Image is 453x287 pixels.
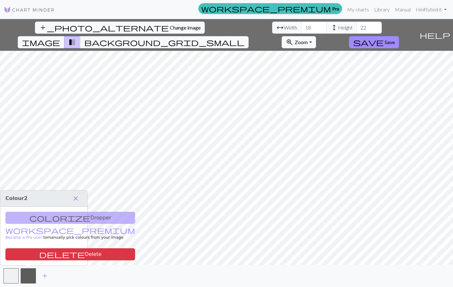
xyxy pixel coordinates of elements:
span: zoom_in [286,38,293,47]
span: add_photo_alternate [39,23,169,32]
span: Zoom [295,39,308,45]
span: background_grid_small [84,38,244,47]
span: image [22,38,60,47]
span: Change image [170,24,201,30]
a: Library [372,3,392,16]
span: delete [39,250,85,259]
span: Save [385,39,395,45]
small: to manually pick colours from your image [5,229,135,240]
button: Change image [35,22,205,34]
a: Pro [198,3,342,14]
span: Width [284,24,297,31]
span: Height [338,24,353,31]
span: close [72,194,79,203]
button: Save [349,36,399,48]
span: add [41,271,49,280]
span: workspace_premium [201,4,331,13]
span: arrow_range [276,23,284,32]
span: workspace_premium [5,226,135,235]
span: Colour 2 [5,195,28,201]
img: Logo [4,6,55,14]
button: Delete color [5,248,135,260]
a: My charts [345,3,372,16]
button: Zoom [282,36,316,48]
span: transition_fade [68,38,76,47]
a: Become a Pro user [5,229,135,240]
span: save [353,38,384,47]
a: Manual [392,3,413,16]
span: height [330,23,338,32]
a: Hiniftybiskit [413,3,449,16]
button: Close [69,193,82,204]
button: Help [417,19,453,51]
button: Add color [37,270,53,282]
span: help [420,30,450,39]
